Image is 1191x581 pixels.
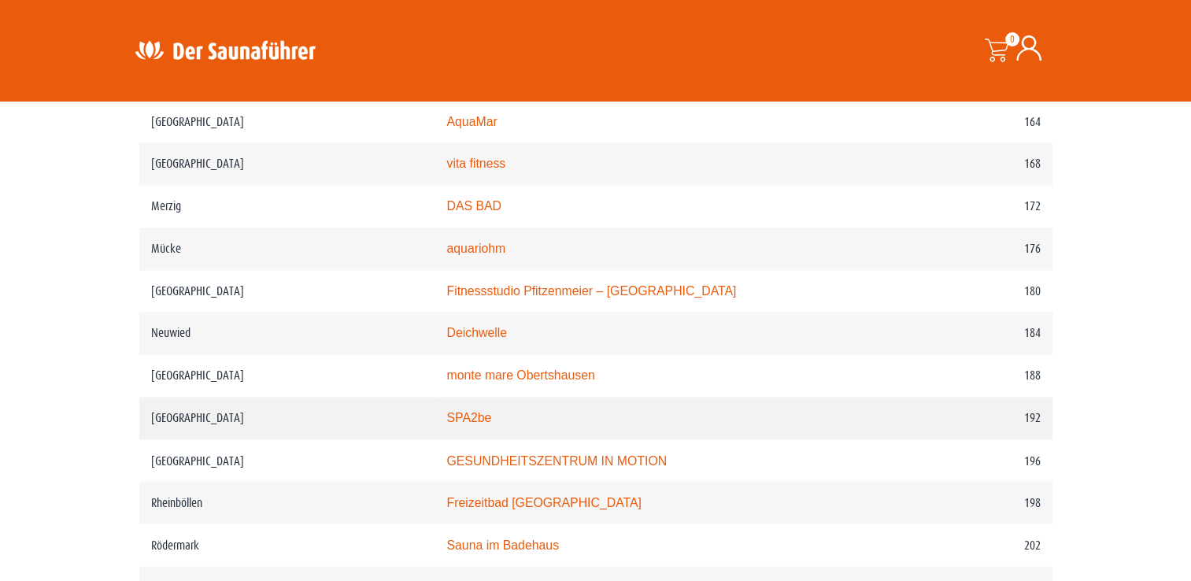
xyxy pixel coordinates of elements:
td: 168 [878,142,1052,185]
a: AquaMar [446,115,497,128]
td: 176 [878,228,1052,270]
a: Fitnessstudio Pfitzenmeier – [GEOGRAPHIC_DATA] [446,284,736,298]
a: DAS BAD [446,199,501,213]
td: 192 [878,397,1052,439]
td: [GEOGRAPHIC_DATA] [139,439,435,482]
td: 164 [878,101,1052,143]
a: SPA2be [446,411,491,424]
td: Mücke [139,228,435,270]
td: [GEOGRAPHIC_DATA] [139,270,435,313]
td: 172 [878,185,1052,228]
a: GESUNDHEITSZENTRUM IN MOTION [446,453,667,467]
td: [GEOGRAPHIC_DATA] [139,101,435,143]
td: [GEOGRAPHIC_DATA] [139,397,435,439]
td: Merzig [139,185,435,228]
a: Deichwelle [446,326,507,339]
td: Rheinböllen [139,481,435,524]
td: 188 [878,354,1052,397]
td: 202 [878,524,1052,566]
td: 198 [878,481,1052,524]
a: monte mare Obertshausen [446,368,594,382]
a: Freizeitbad [GEOGRAPHIC_DATA] [446,495,641,509]
td: [GEOGRAPHIC_DATA] [139,354,435,397]
a: vita fitness [446,157,505,170]
td: Neuwied [139,312,435,354]
span: 0 [1005,32,1019,46]
td: 180 [878,270,1052,313]
td: 196 [878,439,1052,482]
td: [GEOGRAPHIC_DATA] [139,142,435,185]
td: 184 [878,312,1052,354]
td: Rödermark [139,524,435,566]
a: Sauna im Badehaus [446,538,559,551]
a: aquariohm [446,242,505,255]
